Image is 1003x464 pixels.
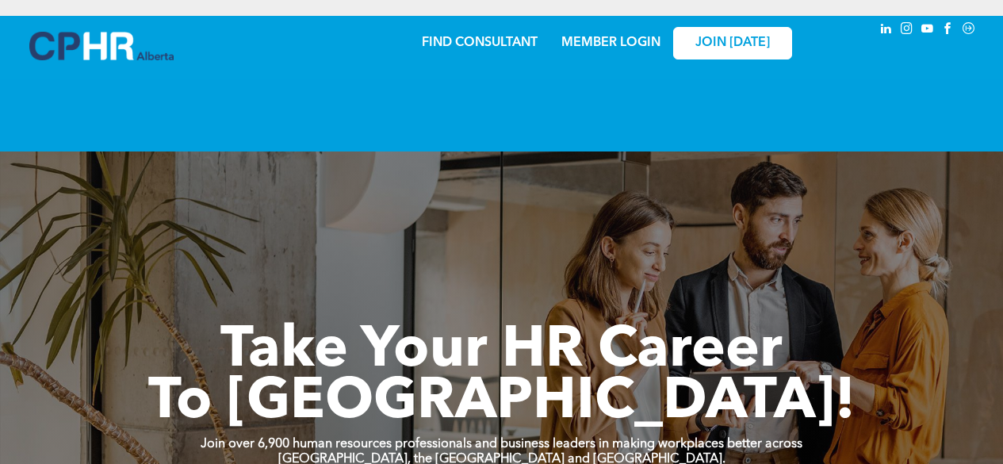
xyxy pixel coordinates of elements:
a: FIND CONSULTANT [422,36,538,49]
a: MEMBER LOGIN [561,36,660,49]
img: A blue and white logo for cp alberta [29,32,174,60]
span: JOIN [DATE] [695,36,770,51]
a: linkedin [878,20,895,41]
a: Social network [960,20,978,41]
span: To [GEOGRAPHIC_DATA]! [148,374,856,431]
a: instagram [898,20,916,41]
a: youtube [919,20,936,41]
a: facebook [940,20,957,41]
span: Take Your HR Career [220,323,783,380]
a: JOIN [DATE] [673,27,792,59]
strong: Join over 6,900 human resources professionals and business leaders in making workplaces better ac... [201,438,802,451]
